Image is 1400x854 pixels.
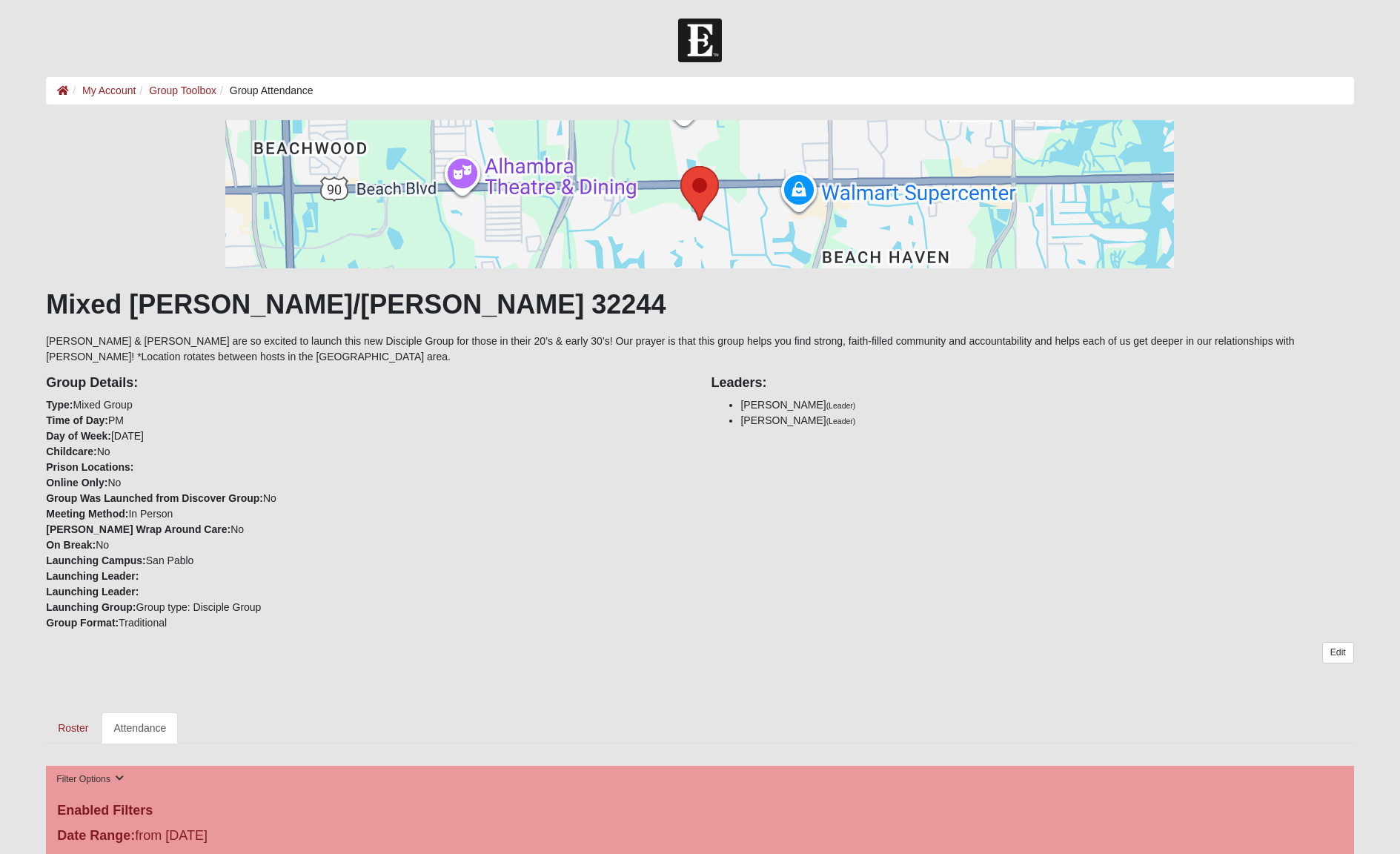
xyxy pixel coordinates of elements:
a: Edit [1322,642,1354,663]
strong: Prison Locations: [46,461,133,473]
strong: On Break: [46,539,96,551]
h4: Enabled Filters [57,803,1343,819]
strong: Group Was Launched from Discover Group: [46,492,263,504]
a: Attendance [102,712,178,744]
strong: Meeting Method: [46,508,128,520]
h4: Group Details: [46,375,689,391]
small: (Leader) [826,417,856,426]
strong: Launching Campus: [46,555,146,566]
small: (Leader) [826,401,856,410]
li: [PERSON_NAME] [740,413,1353,428]
button: Filter Options [52,772,128,787]
li: [PERSON_NAME] [740,397,1353,413]
a: Roster [46,712,100,744]
div: Mixed Group PM [DATE] No No No In Person No No San Pablo Group type: Disciple Group Traditional [35,365,700,631]
strong: Launching Group: [46,601,136,613]
strong: Day of Week: [46,430,111,442]
img: Church of Eleven22 Logo [678,19,722,62]
strong: Online Only: [46,477,107,489]
div: from [DATE] [46,826,482,850]
li: Group Attendance [216,83,313,99]
strong: Childcare: [46,446,96,457]
div: [PERSON_NAME] & [PERSON_NAME] are so excited to launch this new Disciple Group for those in their... [46,120,1354,744]
strong: Launching Leader: [46,570,139,582]
a: Group Toolbox [149,85,216,96]
h4: Leaders: [711,375,1353,391]
strong: [PERSON_NAME] Wrap Around Care: [46,523,230,535]
strong: Group Format: [46,617,119,629]
a: My Account [82,85,136,96]
label: Date Range: [57,826,135,846]
strong: Time of Day: [46,414,108,426]
h1: Mixed [PERSON_NAME]/[PERSON_NAME] 32244 [46,288,1354,320]
strong: Launching Leader: [46,586,139,598]
strong: Type: [46,399,73,411]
